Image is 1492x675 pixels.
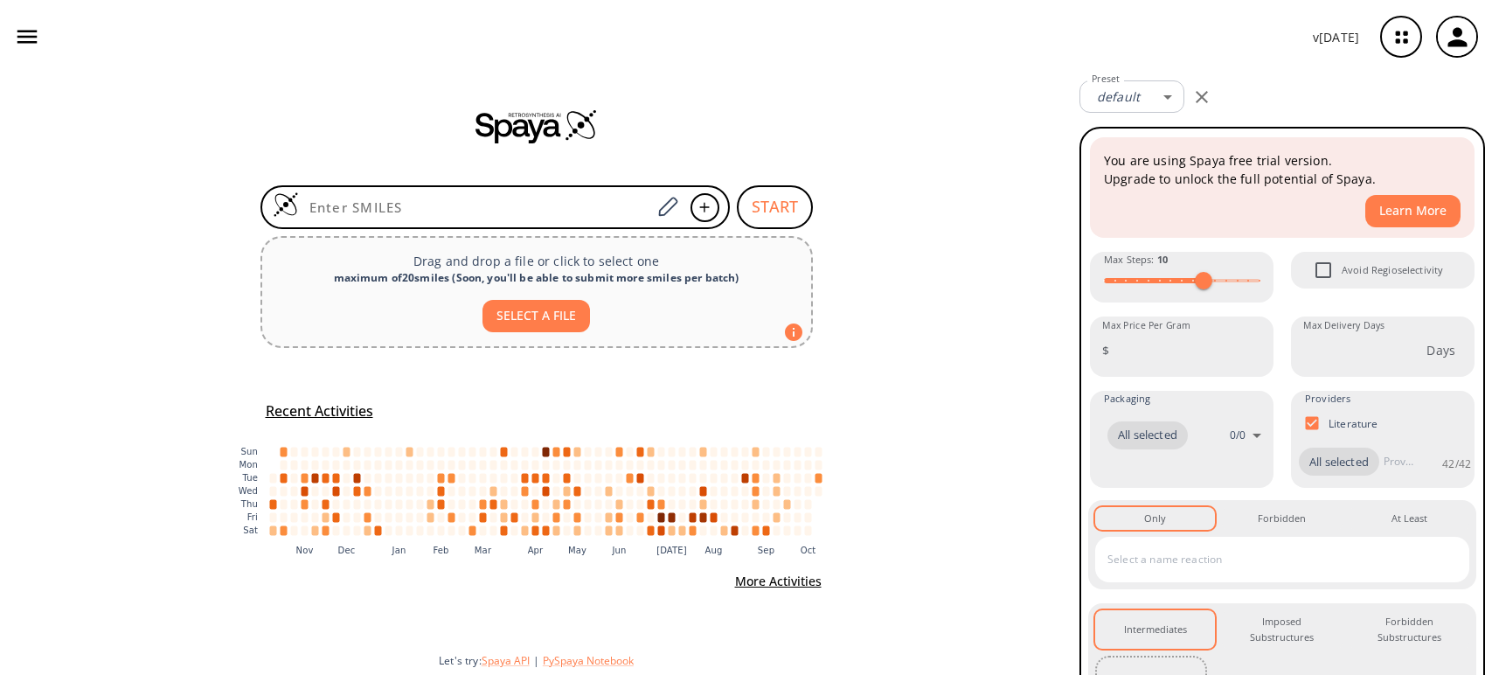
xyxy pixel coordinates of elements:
[276,252,797,270] p: Drag and drop a file or click to select one
[1426,341,1455,359] p: Days
[543,653,634,668] button: PySpaya Notebook
[239,499,257,509] text: Thu
[1350,610,1469,650] button: Forbidden Substructures
[299,198,652,216] input: Enter SMILES
[1350,507,1469,530] button: At Least
[800,546,815,555] text: Oct
[1102,319,1190,332] label: Max Price Per Gram
[1365,195,1461,227] button: Learn More
[1230,428,1246,442] p: 0 / 0
[1103,546,1435,574] input: Select a name reaction
[391,546,406,555] text: Jan
[1104,252,1168,268] span: Max Steps :
[337,546,355,555] text: Dec
[475,108,598,143] img: Spaya logo
[656,546,687,555] text: [DATE]
[1313,28,1359,46] p: v [DATE]
[295,546,815,555] g: x-axis tick label
[1258,511,1306,526] div: Forbidden
[273,191,299,218] img: Logo Spaya
[474,546,491,555] text: Mar
[757,546,774,555] text: Sep
[737,185,813,229] button: START
[1102,341,1109,359] p: $
[1095,610,1215,650] button: Intermediates
[1092,73,1120,86] label: Preset
[238,486,257,496] text: Wed
[433,546,448,555] text: Feb
[1104,391,1150,407] span: Packaging
[266,402,373,421] h5: Recent Activities
[246,512,257,522] text: Fri
[239,460,258,470] text: Mon
[439,653,1065,668] div: Let's try:
[1124,622,1187,637] div: Intermediates
[295,546,313,555] text: Nov
[259,397,380,426] button: Recent Activities
[276,270,797,286] div: maximum of 20 smiles ( Soon, you'll be able to submit more smiles per batch )
[1303,319,1384,332] label: Max Delivery Days
[1236,614,1328,646] div: Imposed Substructures
[1104,151,1461,188] p: You are using Spaya free trial version. Upgrade to unlock the full potential of Spaya.
[1364,614,1455,646] div: Forbidden Substructures
[1342,262,1443,278] span: Avoid Regioselectivity
[1305,252,1342,289] span: Avoid Regioselectivity
[1222,507,1342,530] button: Forbidden
[240,447,257,456] text: Sun
[1157,253,1168,266] strong: 10
[1329,416,1378,431] p: Literature
[1107,427,1188,444] span: All selected
[1379,448,1418,476] input: Provider name
[567,546,586,555] text: May
[1097,88,1140,105] em: default
[482,653,530,668] button: Spaya API
[269,447,822,535] g: cell
[243,525,258,535] text: Sat
[1095,507,1215,530] button: Only
[482,300,590,332] button: SELECT A FILE
[704,546,722,555] text: Aug
[728,566,829,598] button: More Activities
[611,546,626,555] text: Jun
[238,447,257,535] g: y-axis tick label
[1442,456,1471,471] p: 42 / 42
[241,473,258,483] text: Tue
[1305,391,1350,407] span: Providers
[527,546,543,555] text: Apr
[1299,454,1379,471] span: All selected
[1222,610,1342,650] button: Imposed Substructures
[530,653,543,668] span: |
[1144,511,1166,526] div: Only
[1391,511,1427,526] div: At Least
